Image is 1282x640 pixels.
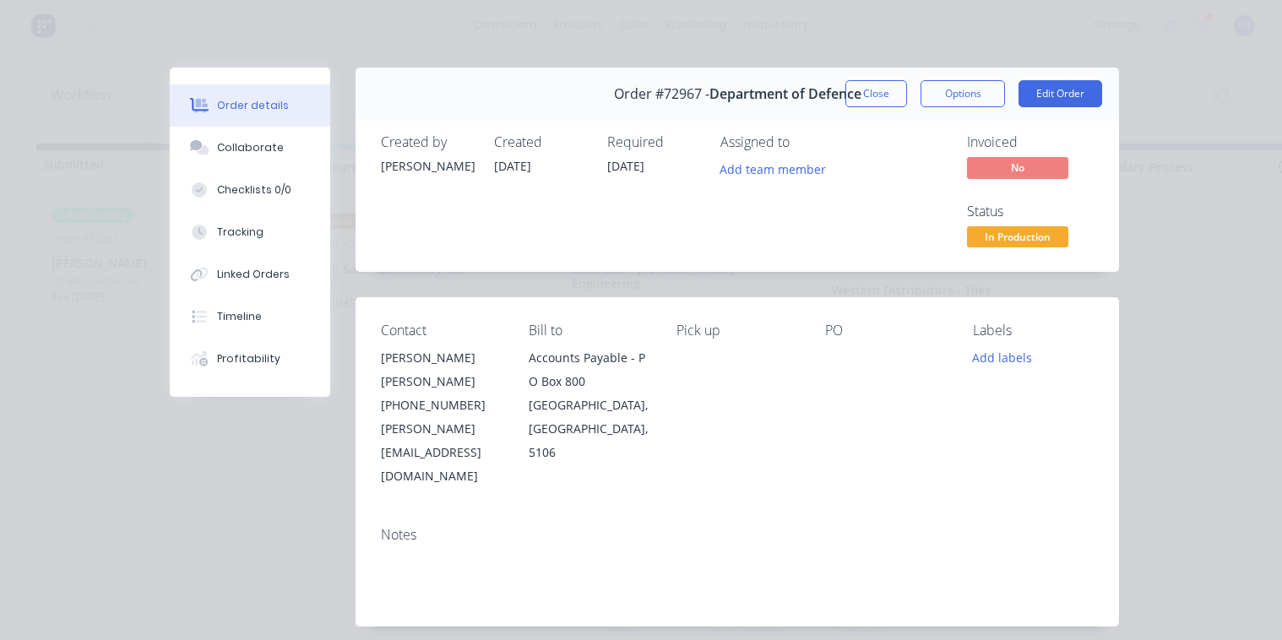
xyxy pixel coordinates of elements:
[921,80,1005,107] button: Options
[217,351,280,366] div: Profitability
[217,140,284,155] div: Collaborate
[709,86,861,102] span: Department of Defence
[217,182,291,198] div: Checklists 0/0
[381,527,1094,543] div: Notes
[217,225,263,240] div: Tracking
[217,98,289,113] div: Order details
[607,158,644,174] span: [DATE]
[973,323,1094,339] div: Labels
[381,346,502,393] div: [PERSON_NAME] [PERSON_NAME]
[494,158,531,174] span: [DATE]
[967,157,1068,178] span: No
[967,203,1094,220] div: Status
[381,157,474,175] div: [PERSON_NAME]
[381,134,474,150] div: Created by
[529,323,649,339] div: Bill to
[845,80,907,107] button: Close
[614,86,709,102] span: Order #72967 -
[711,157,835,180] button: Add team member
[217,267,290,282] div: Linked Orders
[529,346,649,393] div: Accounts Payable - P O Box 800
[967,134,1094,150] div: Invoiced
[170,84,330,127] button: Order details
[381,346,502,488] div: [PERSON_NAME] [PERSON_NAME][PHONE_NUMBER][PERSON_NAME][EMAIL_ADDRESS][DOMAIN_NAME]
[967,226,1068,247] span: In Production
[170,127,330,169] button: Collaborate
[381,417,502,488] div: [PERSON_NAME][EMAIL_ADDRESS][DOMAIN_NAME]
[217,309,262,324] div: Timeline
[170,253,330,296] button: Linked Orders
[170,211,330,253] button: Tracking
[676,323,797,339] div: Pick up
[607,134,700,150] div: Required
[720,134,889,150] div: Assigned to
[529,346,649,464] div: Accounts Payable - P O Box 800[GEOGRAPHIC_DATA], [GEOGRAPHIC_DATA], 5106
[170,169,330,211] button: Checklists 0/0
[170,338,330,380] button: Profitability
[494,134,587,150] div: Created
[1019,80,1102,107] button: Edit Order
[381,323,502,339] div: Contact
[529,393,649,464] div: [GEOGRAPHIC_DATA], [GEOGRAPHIC_DATA], 5106
[720,157,835,180] button: Add team member
[967,226,1068,252] button: In Production
[964,346,1041,369] button: Add labels
[825,323,946,339] div: PO
[381,393,502,417] div: [PHONE_NUMBER]
[170,296,330,338] button: Timeline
